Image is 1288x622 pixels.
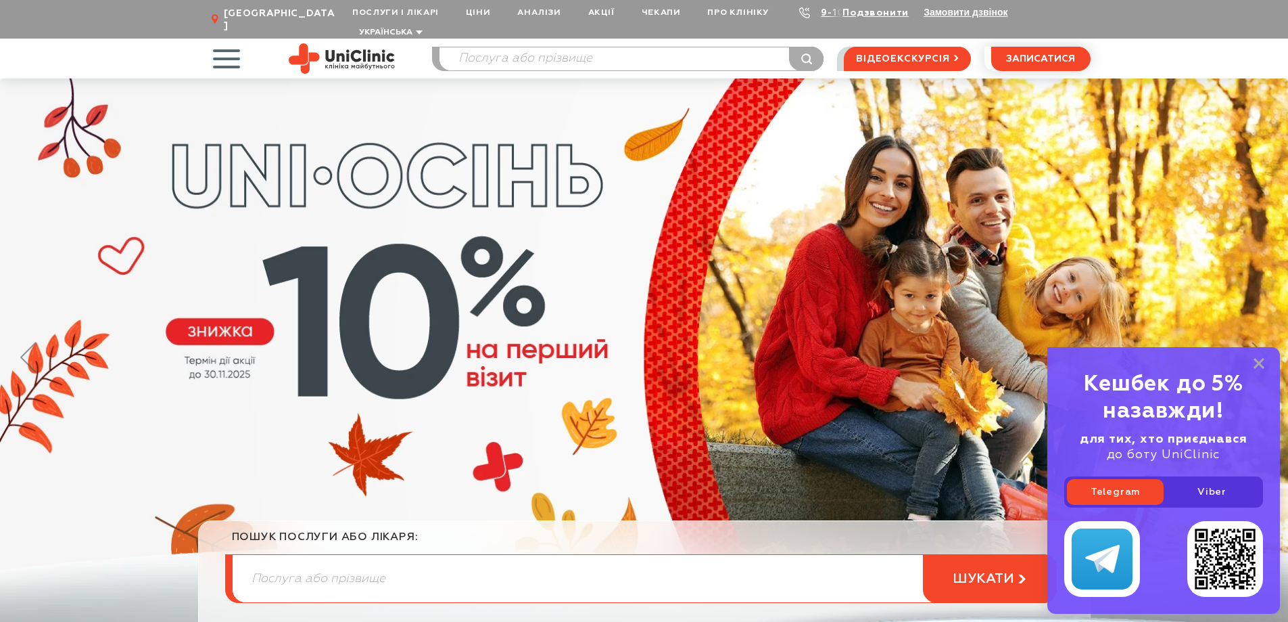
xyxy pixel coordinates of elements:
a: відеоекскурсія [844,47,970,71]
span: записатися [1006,54,1075,64]
button: записатися [991,47,1091,71]
button: Замовити дзвінок [924,7,1007,18]
a: Viber [1164,479,1260,505]
a: Telegram [1067,479,1164,505]
a: 9-103 [821,8,851,18]
span: відеоекскурсія [856,47,949,70]
div: пошук послуги або лікаря: [232,531,1057,554]
img: Uniclinic [289,43,395,74]
span: [GEOGRAPHIC_DATA] [224,7,339,32]
input: Послуга або прізвище [439,47,824,70]
div: Кешбек до 5% назавжди! [1064,371,1263,425]
a: Подзвонити [842,8,909,18]
button: шукати [923,554,1057,603]
span: Українська [359,28,412,37]
span: шукати [953,571,1014,587]
button: Українська [356,28,423,38]
input: Послуга або прізвище [233,555,1056,602]
div: до боту UniClinic [1064,432,1263,463]
b: для тих, хто приєднався [1080,433,1247,445]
